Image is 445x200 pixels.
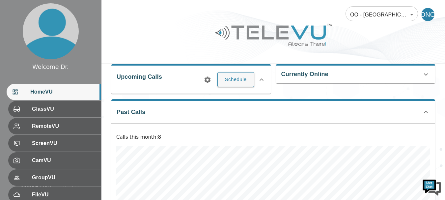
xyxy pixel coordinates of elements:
div: GroupVU [8,169,101,186]
div: CamVU [8,152,101,169]
span: GlassVU [32,105,96,113]
div: HomeVU [7,84,101,100]
img: d_736959983_company_1615157101543_736959983 [11,31,28,47]
div: DNO [421,8,434,21]
img: Chat Widget [422,177,442,197]
span: RemoteVU [32,122,96,130]
button: Schedule [217,72,254,87]
img: Logo [214,21,333,48]
div: Welcome Dr. [32,63,69,71]
div: ScreenVU [8,135,101,152]
span: GroupVU [32,174,96,182]
span: We're online! [38,59,91,125]
span: CamVU [32,157,96,164]
img: profile.png [23,3,79,59]
div: OO - [GEOGRAPHIC_DATA] - [PERSON_NAME] [346,5,418,24]
p: Calls this month : 8 [116,133,430,141]
div: RemoteVU [8,118,101,134]
div: Minimize live chat window [108,3,124,19]
textarea: Type your message and hit 'Enter' [3,131,125,155]
div: GlassVU [8,101,101,117]
span: FileVU [32,191,96,199]
div: Chat with us now [34,35,111,43]
span: ScreenVU [32,139,96,147]
span: HomeVU [30,88,96,96]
